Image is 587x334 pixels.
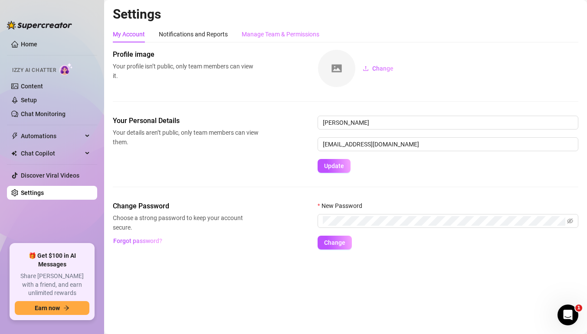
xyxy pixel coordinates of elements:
span: Earn now [35,305,60,311]
span: Automations [21,129,82,143]
span: Change Password [113,201,259,211]
span: Change [372,65,394,72]
img: logo-BBDzfeDw.svg [7,21,72,29]
input: New Password [323,216,565,226]
span: Choose a strong password to keep your account secure. [113,213,259,232]
span: Your details aren’t public, only team members can view them. [113,128,259,147]
span: Chat Copilot [21,146,82,160]
label: New Password [318,201,368,211]
span: thunderbolt [11,133,18,139]
a: Settings [21,189,44,196]
a: Content [21,83,43,90]
span: 🎁 Get $100 in AI Messages [15,252,89,269]
span: upload [363,65,369,71]
button: Earn nowarrow-right [15,301,89,315]
span: Your profile isn’t public, only team members can view it. [113,62,259,81]
span: Profile image [113,49,259,60]
span: Izzy AI Chatter [12,66,56,75]
img: Chat Copilot [11,150,17,156]
button: Update [318,159,351,173]
span: Forgot password? [113,237,162,244]
a: Setup [21,97,37,104]
button: Change [356,62,400,75]
a: Home [21,41,37,48]
div: My Account [113,29,145,39]
img: square-placeholder.png [318,50,355,87]
img: AI Chatter [59,63,73,75]
span: arrow-right [63,305,69,311]
button: Forgot password? [113,234,162,248]
span: Your Personal Details [113,116,259,126]
span: eye-invisible [567,218,573,224]
a: Discover Viral Videos [21,172,79,179]
a: Chat Monitoring [21,110,66,117]
span: Update [324,162,344,169]
span: Share [PERSON_NAME] with a friend, and earn unlimited rewards [15,272,89,298]
div: Notifications and Reports [159,29,228,39]
button: Change [318,236,352,250]
h2: Settings [113,6,578,23]
input: Enter name [318,116,578,130]
div: Manage Team & Permissions [242,29,319,39]
input: Enter new email [318,137,578,151]
iframe: Intercom live chat [557,305,578,325]
span: 1 [575,305,582,311]
span: Change [324,239,345,246]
